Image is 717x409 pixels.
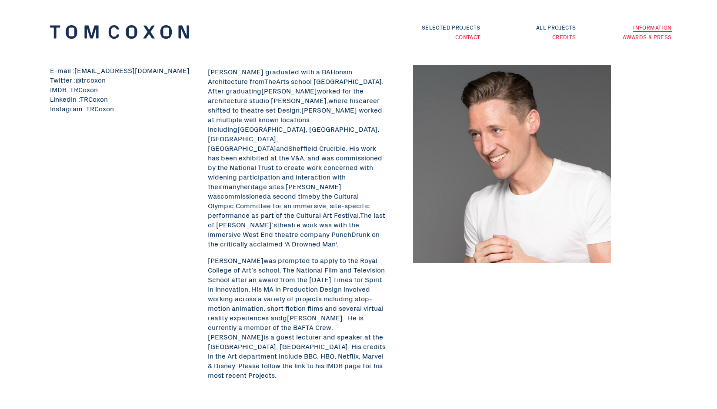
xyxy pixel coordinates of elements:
span: [PERSON_NAME] [208,332,263,341]
span: is a guest lecturer and speaker at the [GEOGRAPHIC_DATA], [GEOGRAPHIC_DATA]. His credits in the A... [208,332,386,379]
span: The last of [PERSON_NAME]’s [208,210,385,229]
img: tclogo.svg [50,25,189,39]
li: IMDB : [50,84,198,94]
a: Credits [552,33,576,41]
span: g [283,313,287,322]
span: and [276,143,288,153]
li: Linkedin : [50,94,198,103]
img: 1667342849044.jpeg [413,65,611,263]
li: Twitter : [50,75,198,84]
span: The [264,76,276,86]
span: laimed [261,239,283,248]
span: heritage sites. [240,181,286,191]
a: Contact [455,33,480,41]
span: [GEOGRAPHIC_DATA], [GEOGRAPHIC_DATA], [GEOGRAPHIC_DATA], [GEOGRAPHIC_DATA] [208,124,379,153]
span: . [337,239,338,248]
li: E-mail : [50,65,198,75]
span: by the Cultural Olympic Committee for an immersive, site-specific performance as part of the Cult... [208,191,370,219]
span: worked for the architecture studio [PERSON_NAME], [208,86,364,105]
span: Sheffield Crucible. His work has been exhibited at the V&A, and was commissioned by the National ... [208,143,382,191]
a: TRCoxon [70,84,98,94]
span: theatre work was with the Immersive West End theatre company PunchDrunk on the critically ac [208,219,380,248]
span: was prompted to apply to the Royal College of Art’s school, The National Film and Television Scho... [208,255,385,322]
span: in Architecture from [208,67,352,86]
span: [PERSON_NAME] [261,86,317,95]
a: @trcoxon [76,75,106,84]
span: Arts school [GEOGRAPHIC_DATA]. After graduating [208,76,384,95]
span: [PERSON_NAME] was [208,181,341,200]
span: [PERSON_NAME] worked at multiple well known locations including [208,105,382,133]
a: Information [633,23,671,32]
span: career shifted to theatre set Design. [208,95,380,114]
a: Awards & Press [623,33,671,41]
a: [EMAIL_ADDRESS][DOMAIN_NAME] [74,65,190,75]
span: ‘ [336,239,337,248]
span: [PERSON_NAME]. He is currently a member of the BAFTA Crew. [208,313,364,332]
a: Selected Projects [422,23,480,31]
span: [PERSON_NAME] graduated with a BA [208,67,330,76]
a: TRCoxon [86,103,114,113]
span: where his [328,95,359,105]
span: A Drowned Man [286,239,336,248]
span: c [257,239,261,248]
span: a second time [267,191,312,200]
span: commissioned [220,191,267,200]
span: Hons [330,67,347,76]
span: ‘ [284,239,286,248]
a: TRCoxon [80,94,108,103]
div: Page 7 [207,65,387,388]
span: [PERSON_NAME] [208,255,263,265]
a: All Projects [536,23,576,31]
span: many [223,181,240,191]
li: Instagram : [50,103,198,113]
